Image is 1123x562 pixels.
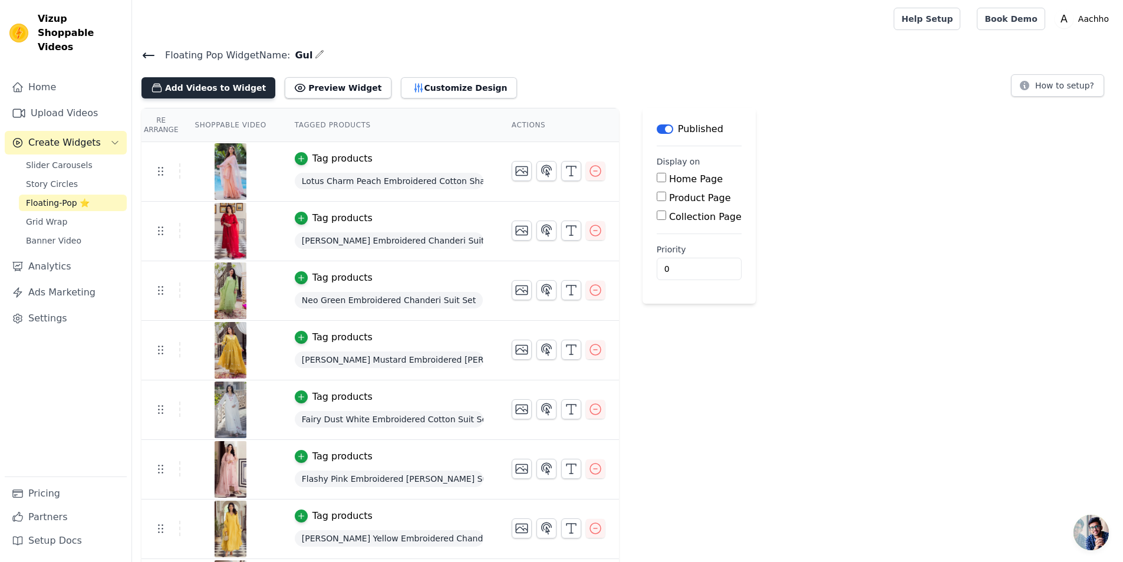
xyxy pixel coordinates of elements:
div: Tag products [312,211,373,225]
a: Setup Docs [5,529,127,553]
img: reel-preview-www-aachho-com.myshopify.com-3665414239382010626_3627947309.jpeg [214,382,247,438]
img: reel-preview-www-aachho-com.myshopify.com-3666141577044368800_3627947309.jpeg [214,262,247,319]
a: Book Demo [977,8,1045,30]
legend: Display on [657,156,700,167]
button: Change Thumbnail [512,221,532,241]
a: Banner Video [19,232,127,249]
img: reel-preview-www-aachho-com.myshopify.com-3668313004992593748_3627947309.jpeg [214,203,247,259]
span: Gul [290,48,312,63]
button: Create Widgets [5,131,127,155]
img: Vizup [9,24,28,42]
span: Lotus Charm Peach Embroidered Cotton Sharara Set [295,173,483,189]
img: reel-preview-www-aachho-com.myshopify.com-3669037752236073600_3627947309.jpeg [214,143,247,200]
span: Floating Pop Widget Name: [156,48,290,63]
a: Slider Carousels [19,157,127,173]
a: Grid Wrap [19,213,127,230]
button: Change Thumbnail [512,161,532,181]
button: Tag products [295,271,373,285]
span: Vizup Shoppable Videos [38,12,122,54]
a: How to setup? [1011,83,1104,94]
button: Tag products [295,152,373,166]
button: Change Thumbnail [512,399,532,419]
label: Home Page [669,173,723,185]
button: A Aachho [1055,8,1114,29]
div: Tag products [312,449,373,464]
span: [PERSON_NAME] Embroidered Chanderi Suit Set [295,232,483,249]
span: Banner Video [26,235,81,247]
span: Floating-Pop ⭐ [26,197,90,209]
span: Grid Wrap [26,216,67,228]
span: Story Circles [26,178,78,190]
a: Partners [5,505,127,529]
div: Tag products [312,390,373,404]
span: Fairy Dust White Embroidered Cotton Suit Set [295,411,483,428]
a: Story Circles [19,176,127,192]
div: Tag products [312,330,373,344]
label: Product Page [669,192,731,203]
a: Floating-Pop ⭐ [19,195,127,211]
img: reel-preview-www-aachho-com.myshopify.com-3666139079244041042_3627947309.jpeg [214,322,247,379]
a: Pricing [5,482,127,505]
button: Change Thumbnail [512,340,532,360]
label: Collection Page [669,211,742,222]
span: Slider Carousels [26,159,93,171]
img: reel-preview-www-aachho-com.myshopify.com-3664689233299648080_3627947309.jpeg [214,501,247,557]
div: Tag products [312,152,373,166]
div: Tag products [312,271,373,285]
th: Re Arrange [141,109,180,142]
p: Published [678,122,723,136]
button: Change Thumbnail [512,459,532,479]
button: Tag products [295,390,373,404]
th: Actions [498,109,619,142]
button: Add Videos to Widget [141,77,275,98]
button: Customize Design [401,77,517,98]
button: Tag products [295,211,373,225]
th: Tagged Products [281,109,498,142]
button: Tag products [295,509,373,523]
a: Settings [5,307,127,330]
p: Aachho [1073,8,1114,29]
a: Analytics [5,255,127,278]
button: Preview Widget [285,77,391,98]
a: Help Setup [894,8,960,30]
text: A [1061,13,1068,25]
div: Tag products [312,509,373,523]
button: How to setup? [1011,74,1104,97]
a: Home [5,75,127,99]
span: Create Widgets [28,136,101,150]
button: Tag products [295,330,373,344]
span: [PERSON_NAME] Mustard Embroidered [PERSON_NAME] Suit Set [295,351,483,368]
a: Open chat [1073,515,1109,550]
span: Flashy Pink Embroidered [PERSON_NAME] Suit Set [295,471,483,487]
img: reel-preview-www-aachho-com.myshopify.com-3665413979444222769_3627947309.jpeg [214,441,247,498]
button: Change Thumbnail [512,518,532,538]
label: Priority [657,244,742,255]
div: Edit Name [315,47,324,63]
button: Change Thumbnail [512,280,532,300]
a: Upload Videos [5,101,127,125]
a: Ads Marketing [5,281,127,304]
th: Shoppable Video [180,109,280,142]
span: Neo Green Embroidered Chanderi Suit Set [295,292,483,308]
button: Tag products [295,449,373,464]
span: [PERSON_NAME] Yellow Embroidered Chanderi Suit Set [295,530,483,547]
